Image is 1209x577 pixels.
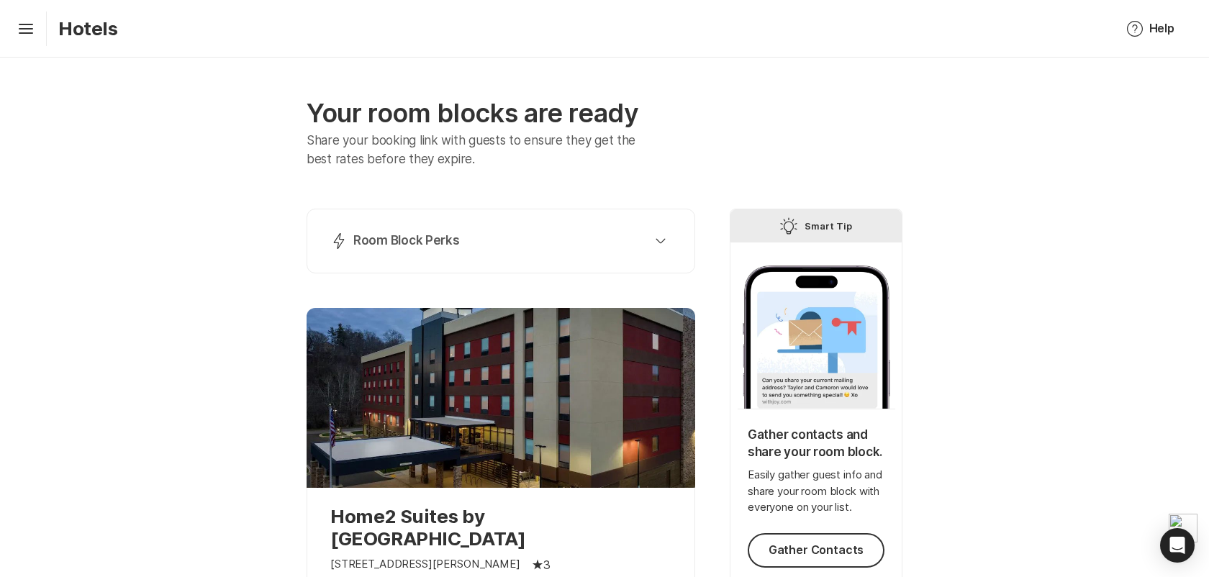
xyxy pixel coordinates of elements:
p: Home2 Suites by [GEOGRAPHIC_DATA] [330,505,671,550]
p: Smart Tip [805,217,852,235]
button: Help [1109,12,1192,46]
button: Gather Contacts [748,533,884,568]
p: Your room blocks are ready [307,98,695,129]
p: 3 [543,556,551,573]
p: Room Block Perks [353,232,460,250]
div: Open Intercom Messenger [1160,528,1195,563]
p: Hotels [58,17,118,40]
p: Share your booking link with guests to ensure they get the best rates before they expire. [307,132,657,168]
p: Easily gather guest info and share your room block with everyone on your list. [748,467,884,516]
p: [STREET_ADDRESS][PERSON_NAME] [330,556,520,573]
button: Room Block Perks [325,227,677,255]
p: Gather contacts and share your room block. [748,427,884,461]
